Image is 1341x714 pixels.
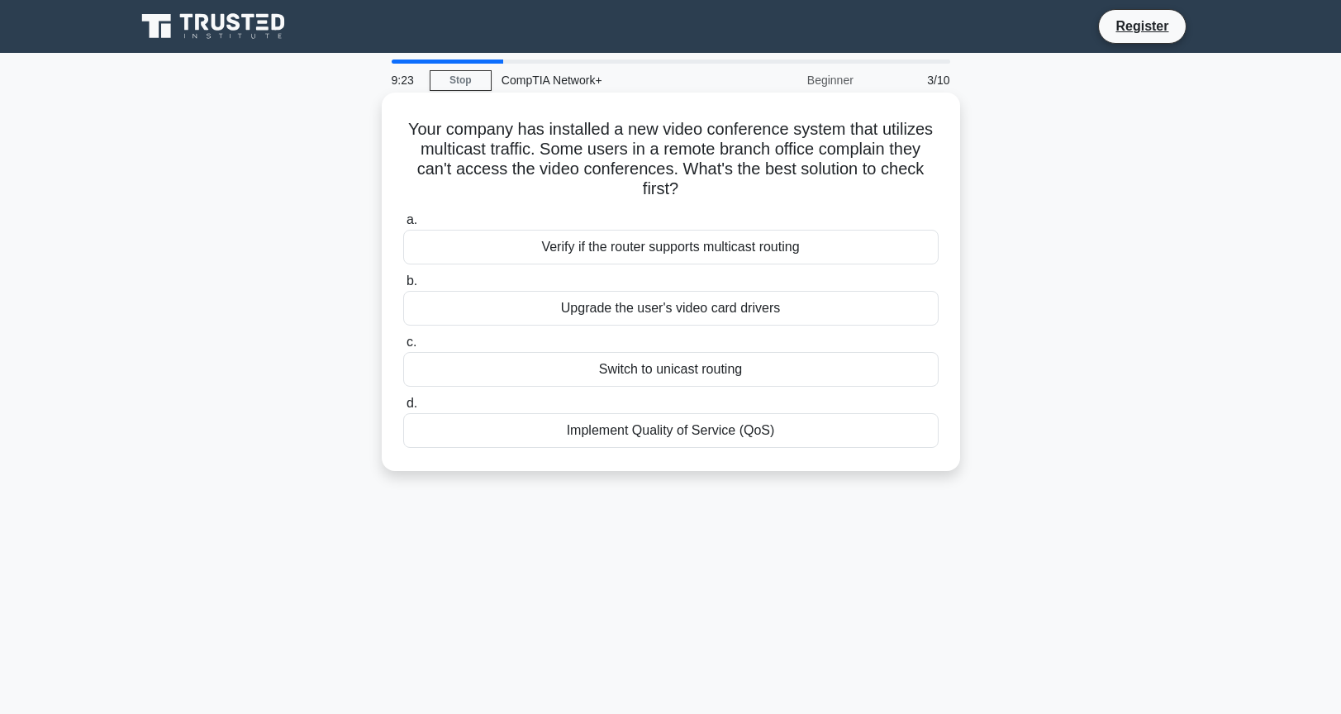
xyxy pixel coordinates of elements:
div: 3/10 [863,64,960,97]
a: Stop [430,70,492,91]
span: a. [407,212,417,226]
a: Register [1106,16,1178,36]
div: 9:23 [382,64,430,97]
h5: Your company has installed a new video conference system that utilizes multicast traffic. Some us... [402,119,940,200]
span: b. [407,274,417,288]
div: Switch to unicast routing [403,352,939,387]
div: CompTIA Network+ [492,64,719,97]
div: Upgrade the user's video card drivers [403,291,939,326]
span: c. [407,335,416,349]
div: Beginner [719,64,863,97]
span: d. [407,396,417,410]
div: Verify if the router supports multicast routing [403,230,939,264]
div: Implement Quality of Service (QoS) [403,413,939,448]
